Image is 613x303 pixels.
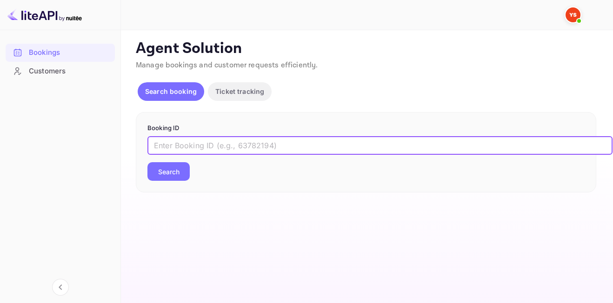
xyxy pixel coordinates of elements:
[215,86,264,96] p: Ticket tracking
[145,86,197,96] p: Search booking
[7,7,82,22] img: LiteAPI logo
[566,7,580,22] img: Yandex Support
[6,44,115,62] div: Bookings
[52,279,69,296] button: Collapse navigation
[6,62,115,80] div: Customers
[6,44,115,61] a: Bookings
[136,40,596,58] p: Agent Solution
[147,136,613,155] input: Enter Booking ID (e.g., 63782194)
[136,60,318,70] span: Manage bookings and customer requests efficiently.
[147,124,585,133] p: Booking ID
[6,62,115,79] a: Customers
[29,47,110,58] div: Bookings
[29,66,110,77] div: Customers
[147,162,190,181] button: Search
